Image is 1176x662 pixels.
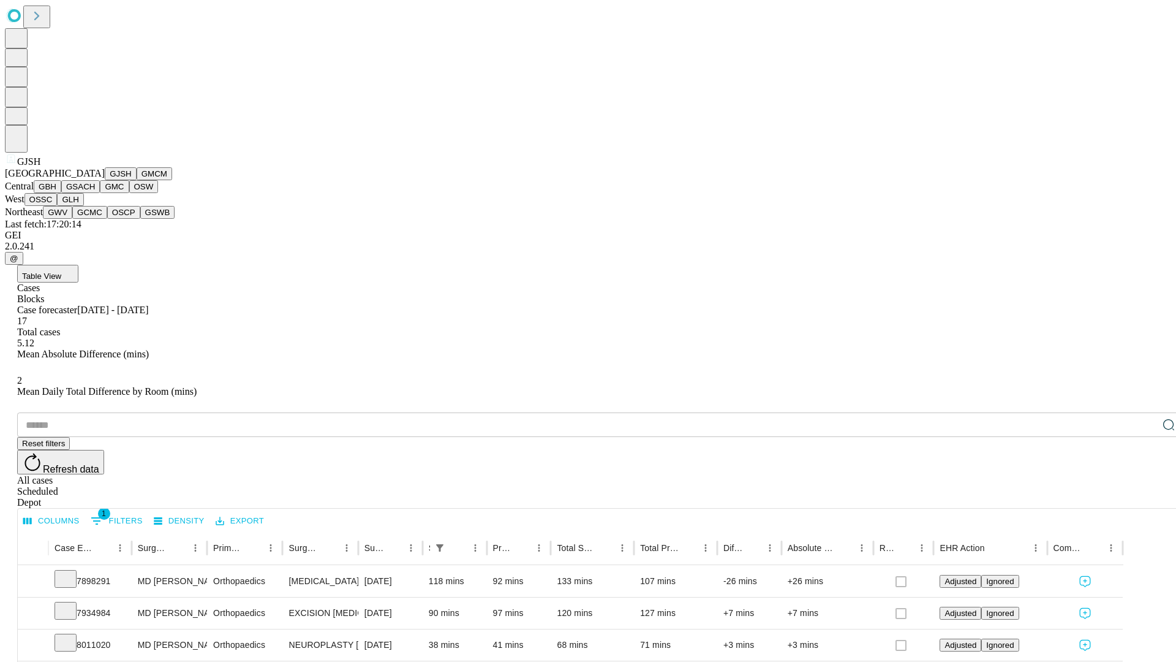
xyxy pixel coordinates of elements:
button: Expand [24,571,42,593]
div: Comments [1053,543,1084,553]
button: Select columns [20,512,83,531]
div: 2.0.241 [5,241,1171,252]
div: Difference [723,543,743,553]
span: Adjusted [944,641,976,650]
button: Sort [385,539,402,557]
div: 1 active filter [431,539,448,557]
button: Menu [853,539,870,557]
button: Menu [913,539,930,557]
span: West [5,194,24,204]
button: Sort [245,539,262,557]
div: NEUROPLASTY [MEDICAL_DATA] AT [GEOGRAPHIC_DATA] [288,630,352,661]
div: +3 mins [723,630,775,661]
button: Show filters [88,511,146,531]
button: Adjusted [940,639,981,652]
button: @ [5,252,23,265]
button: Show filters [431,539,448,557]
button: GLH [57,193,83,206]
div: 107 mins [640,566,711,597]
div: [MEDICAL_DATA] MEDIAL AND LATERAL MENISCECTOMY [288,566,352,597]
button: GSACH [61,180,100,193]
button: Ignored [981,607,1019,620]
span: GJSH [17,156,40,167]
button: Menu [614,539,631,557]
button: Adjusted [940,575,981,588]
div: 118 mins [429,566,481,597]
button: GMCM [137,167,172,180]
button: Export [213,512,267,531]
button: Sort [597,539,614,557]
div: Orthopaedics [213,566,276,597]
button: GWV [43,206,72,219]
span: 1 [98,508,110,520]
div: +7 mins [788,598,867,629]
button: Sort [321,539,338,557]
div: Scheduled In Room Duration [429,543,430,553]
button: Sort [450,539,467,557]
div: Predicted In Room Duration [493,543,513,553]
button: Menu [338,539,355,557]
button: Ignored [981,639,1019,652]
button: Sort [896,539,913,557]
div: Surgeon Name [138,543,168,553]
div: Surgery Name [288,543,319,553]
div: [DATE] [364,598,417,629]
button: Sort [744,539,761,557]
button: GJSH [105,167,137,180]
button: Table View [17,265,78,283]
div: 8011020 [55,630,126,661]
span: Case forecaster [17,305,77,315]
div: 127 mins [640,598,711,629]
div: GEI [5,230,1171,241]
span: @ [10,254,18,263]
button: Sort [170,539,187,557]
div: [DATE] [364,566,417,597]
button: Expand [24,603,42,625]
div: EHR Action [940,543,984,553]
button: OSCP [107,206,140,219]
button: Expand [24,635,42,656]
button: Menu [467,539,484,557]
button: Menu [530,539,548,557]
div: 71 mins [640,630,711,661]
span: Central [5,181,34,191]
button: Menu [187,539,204,557]
div: 68 mins [557,630,628,661]
button: Reset filters [17,437,70,450]
button: Sort [986,539,1003,557]
div: Total Scheduled Duration [557,543,595,553]
div: 7898291 [55,566,126,597]
div: 97 mins [493,598,545,629]
button: GSWB [140,206,175,219]
button: Adjusted [940,607,981,620]
button: Sort [836,539,853,557]
span: Ignored [986,609,1014,618]
button: Menu [111,539,129,557]
span: Ignored [986,577,1014,586]
span: 17 [17,316,27,326]
div: 120 mins [557,598,628,629]
button: Menu [262,539,279,557]
div: Total Predicted Duration [640,543,679,553]
button: OSSC [24,193,58,206]
span: 5.12 [17,338,34,348]
div: Resolved in EHR [880,543,895,553]
div: Orthopaedics [213,630,276,661]
button: Menu [402,539,420,557]
span: Adjusted [944,577,976,586]
div: +7 mins [723,598,775,629]
button: GBH [34,180,61,193]
button: Refresh data [17,450,104,474]
div: EXCISION [MEDICAL_DATA] WRIST [288,598,352,629]
span: [GEOGRAPHIC_DATA] [5,168,105,178]
div: 7934984 [55,598,126,629]
div: +26 mins [788,566,867,597]
button: Sort [513,539,530,557]
button: GCMC [72,206,107,219]
span: Last fetch: 17:20:14 [5,219,81,229]
span: Adjusted [944,609,976,618]
div: MD [PERSON_NAME] [PERSON_NAME] [138,598,201,629]
span: [DATE] - [DATE] [77,305,148,315]
button: Sort [1085,539,1102,557]
div: Absolute Difference [788,543,835,553]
